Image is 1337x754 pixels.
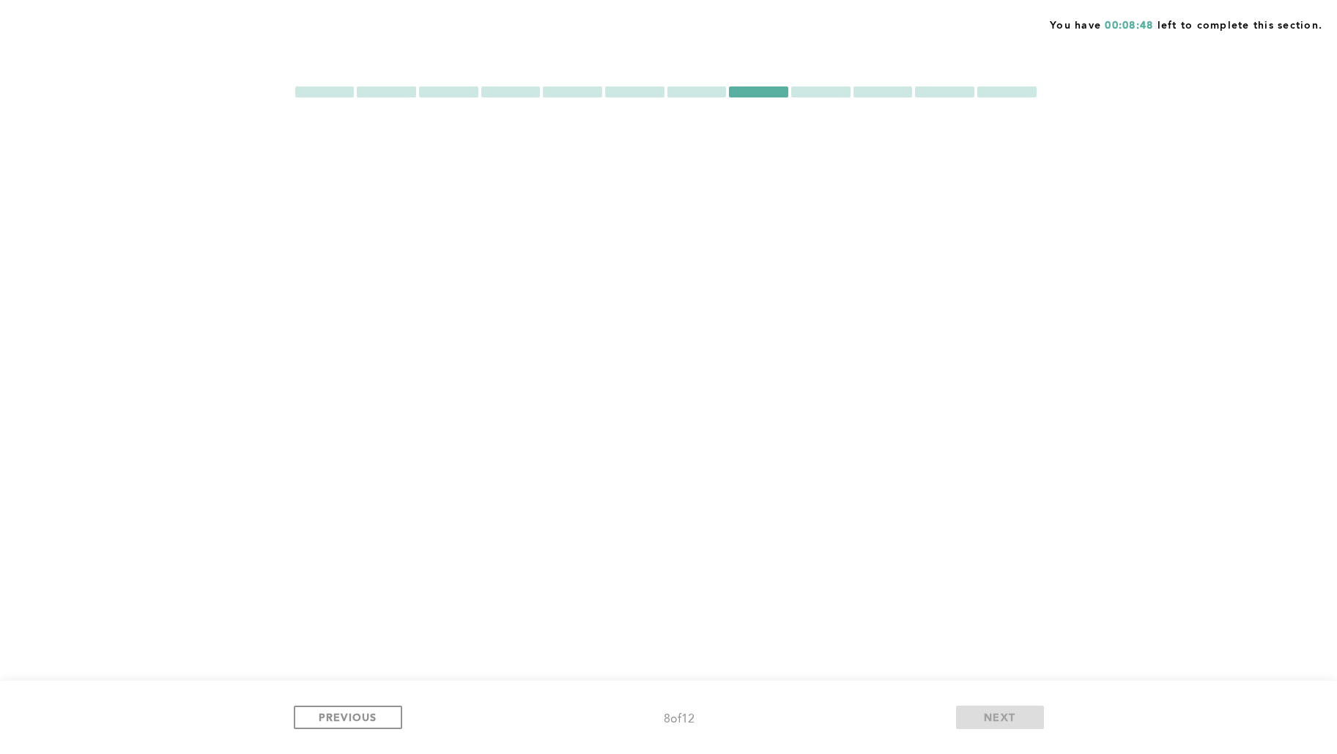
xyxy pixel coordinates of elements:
span: NEXT [984,710,1015,724]
button: NEXT [956,706,1044,729]
span: 00:08:48 [1105,21,1153,31]
button: PREVIOUS [294,706,402,729]
div: 8 of 12 [664,709,695,730]
span: PREVIOUS [319,710,377,724]
span: You have left to complete this section. [1050,15,1322,33]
